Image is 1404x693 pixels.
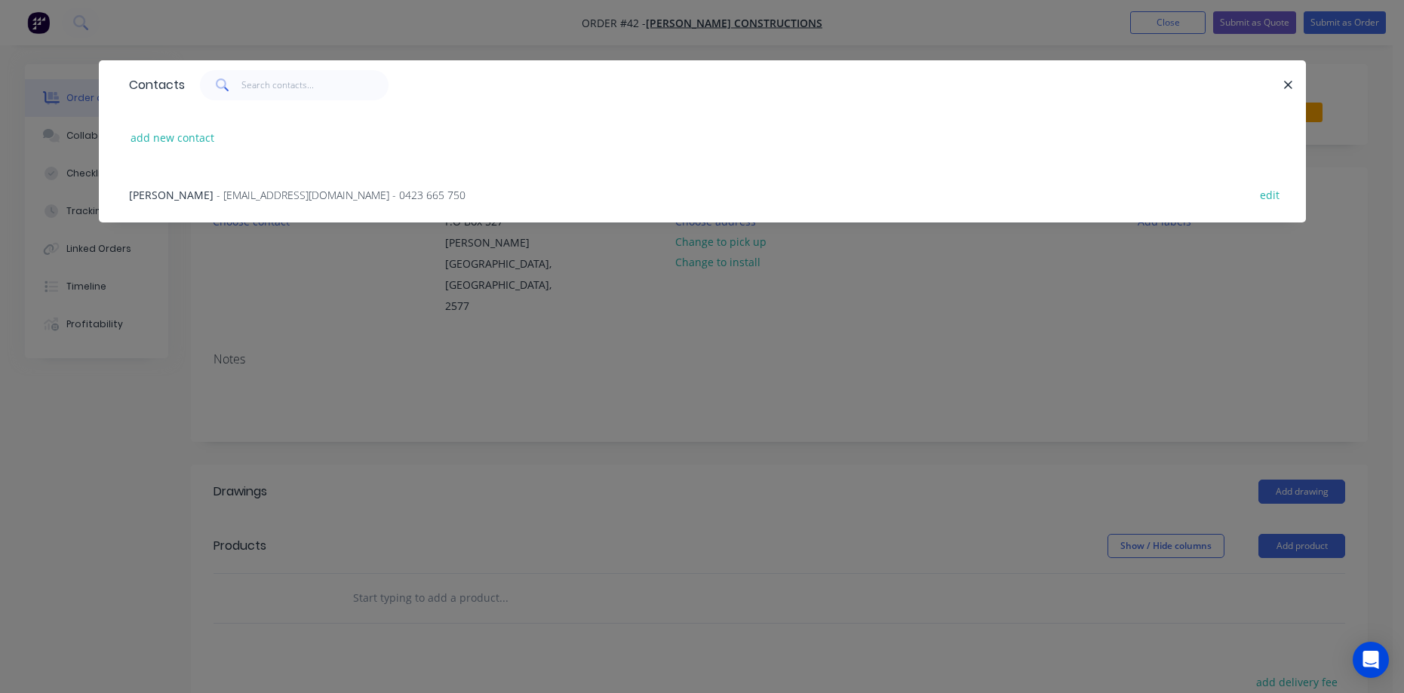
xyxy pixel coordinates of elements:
[123,127,223,148] button: add new contact
[241,70,389,100] input: Search contacts...
[129,188,214,202] span: [PERSON_NAME]
[217,188,465,202] span: - [EMAIL_ADDRESS][DOMAIN_NAME] - 0423 665 750
[1252,184,1288,204] button: edit
[1353,642,1389,678] div: Open Intercom Messenger
[121,61,185,109] div: Contacts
